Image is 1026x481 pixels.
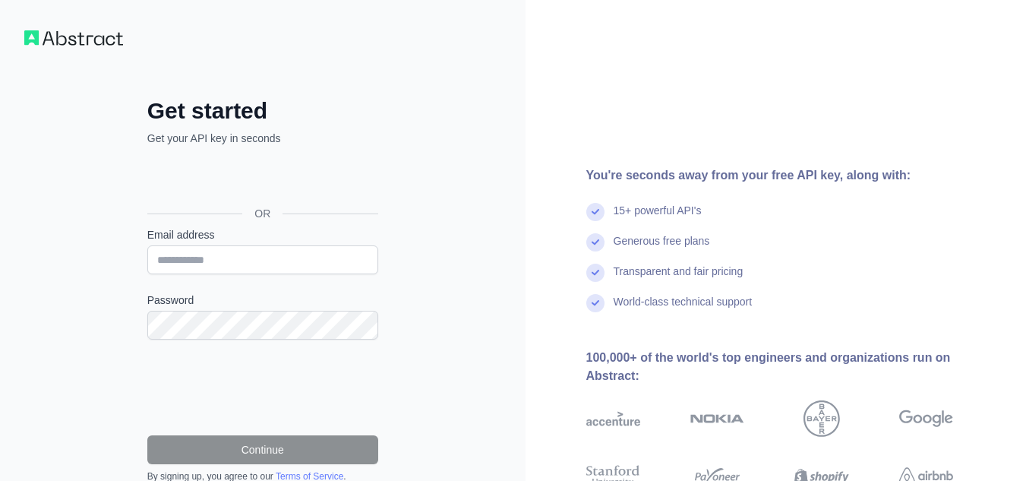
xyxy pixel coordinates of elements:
[586,264,605,282] img: check mark
[586,203,605,221] img: check mark
[147,131,378,146] p: Get your API key in seconds
[147,293,378,308] label: Password
[242,206,283,221] span: OR
[614,233,710,264] div: Generous free plans
[586,233,605,252] img: check mark
[586,166,1002,185] div: You're seconds away from your free API key, along with:
[614,264,743,294] div: Transparent and fair pricing
[586,400,640,437] img: accenture
[586,349,1002,385] div: 100,000+ of the world's top engineers and organizations run on Abstract:
[140,163,383,196] iframe: Sign in with Google Button
[147,227,378,242] label: Email address
[586,294,605,312] img: check mark
[614,203,702,233] div: 15+ powerful API's
[147,97,378,125] h2: Get started
[899,400,953,437] img: google
[614,294,753,324] div: World-class technical support
[803,400,840,437] img: bayer
[24,30,123,46] img: Workflow
[147,435,378,464] button: Continue
[147,358,378,417] iframe: reCAPTCHA
[690,400,744,437] img: nokia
